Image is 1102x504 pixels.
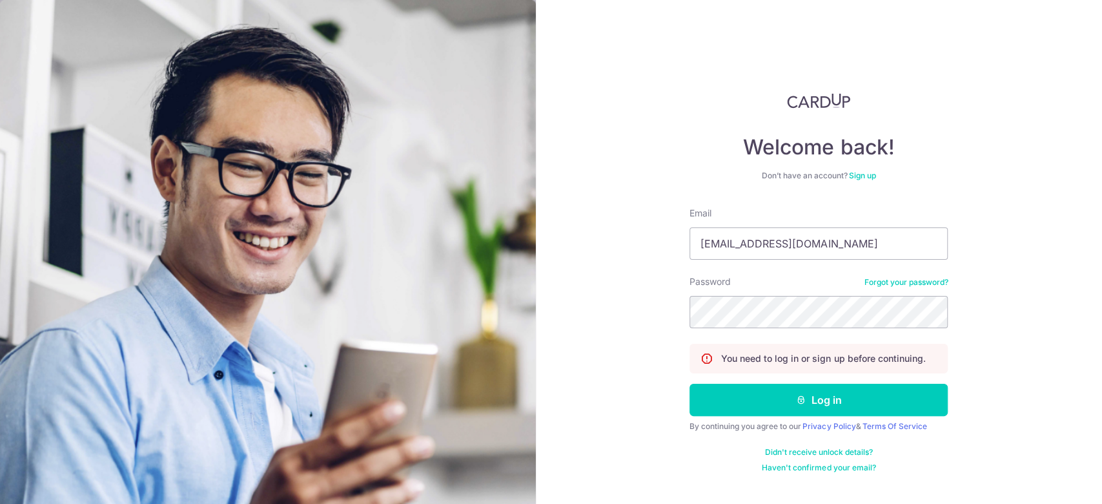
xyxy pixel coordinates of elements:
a: Sign up [849,171,876,180]
label: Password [689,275,731,288]
input: Enter your Email [689,227,948,260]
button: Log in [689,384,948,416]
div: By continuing you agree to our & [689,421,948,432]
p: You need to log in or sign up before continuing. [721,352,925,365]
a: Terms Of Service [862,421,926,431]
a: Privacy Policy [802,421,855,431]
a: Haven't confirmed your email? [762,463,875,473]
a: Didn't receive unlock details? [765,447,873,457]
div: Don’t have an account? [689,171,948,181]
h4: Welcome back! [689,134,948,160]
img: CardUp Logo [787,93,850,109]
a: Forgot your password? [864,277,948,288]
label: Email [689,207,711,220]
